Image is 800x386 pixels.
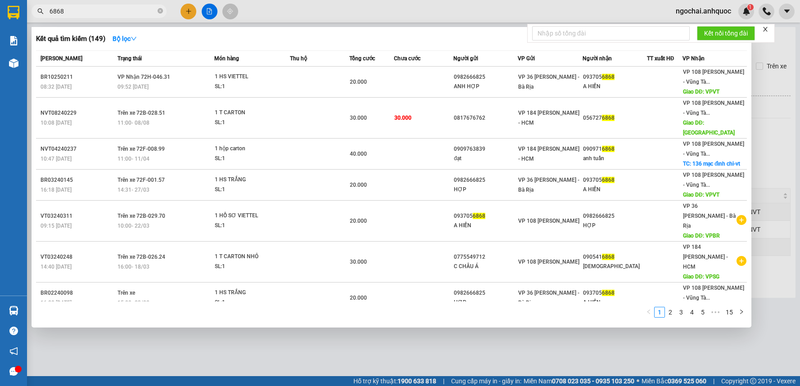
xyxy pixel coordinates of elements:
span: Giao DĐ: VPVT [683,192,719,198]
span: 6868 [602,74,615,80]
span: plus-circle [737,256,746,266]
img: solution-icon [9,36,18,45]
span: 10:47 [DATE] [41,156,72,162]
div: 1 HS VIETTEL [215,72,282,82]
div: VT03240311 [41,211,115,221]
div: 090541 [583,252,646,262]
div: A HIỀN [583,82,646,91]
span: VP 36 [PERSON_NAME] - Bà Rịa [518,74,579,90]
div: 093705 [583,175,646,185]
div: anh tuấn [583,154,646,163]
span: 30.000 [394,115,411,121]
span: 09:15 [DATE] [41,223,72,229]
div: A HIỀN [454,221,517,230]
div: 0982666825 [454,175,517,185]
span: Giao DĐ: VPVT [683,89,719,95]
span: 11:00 - 11/04 [118,156,149,162]
span: Trên xe 72B-029.70 [118,213,165,219]
li: 3 [676,307,687,318]
span: 20.000 [350,182,367,188]
input: Tìm tên, số ĐT hoặc mã đơn [50,6,156,16]
a: 3 [676,307,686,317]
div: HỢP [583,221,646,230]
button: right [736,307,747,318]
a: 4 [687,307,697,317]
span: VP 108 [PERSON_NAME] - Vũng Tà... [683,69,744,85]
div: 1 T CARTON NHỎ [215,252,282,262]
span: 30.000 [350,115,367,121]
span: 6868 [602,115,615,121]
span: VP 108 [PERSON_NAME] - Vũng Tà... [683,172,744,188]
div: 056727 [583,113,646,123]
span: VP 36 [PERSON_NAME] - Bà Rịa [518,177,579,193]
span: 10:08 [DATE] [41,120,72,126]
span: plus-circle [737,215,746,225]
div: BR10250211 [41,72,115,82]
div: 1 HỒ SƠ VIETTEL [215,211,282,221]
span: 14:31 - 27/03 [118,187,149,193]
span: [PERSON_NAME] [41,55,82,62]
span: 30.000 [350,259,367,265]
div: BR02240098 [41,288,115,298]
div: 1 T CARTON [215,108,282,118]
span: close-circle [158,7,163,16]
span: Trạng thái [118,55,142,62]
div: 093705 [583,72,646,82]
div: 093705 [454,211,517,221]
span: Giao DĐ: VPBR [683,233,720,239]
li: Next Page [736,307,747,318]
span: 20.000 [350,79,367,85]
span: VP 184 [PERSON_NAME] - HCM [683,244,728,270]
div: C CHÂU Á [454,262,517,271]
span: 08:32 [DATE] [41,84,72,90]
span: VP 108 [PERSON_NAME] - Vũng Tà... [683,100,744,116]
div: 0775549712 [454,252,517,262]
li: 1 [654,307,665,318]
strong: Bộ lọc [113,35,137,42]
a: 5 [698,307,708,317]
span: 6868 [602,177,615,183]
span: close [762,26,768,32]
span: 09:52 [DATE] [118,84,149,90]
div: 1 HS TRẮNG [215,288,282,298]
img: warehouse-icon [9,58,18,68]
span: 6868 [602,146,615,152]
div: SL: 1 [215,82,282,92]
li: 5 [697,307,708,318]
div: HỢP [454,298,517,307]
span: 16:28 [DATE] [41,300,72,306]
div: ANH HỢP [454,82,517,91]
span: TC: 136 mạc đỉnh chi-vt [683,161,740,167]
div: SL: 1 [215,221,282,231]
a: 2 [665,307,675,317]
span: Người gửi [453,55,478,62]
li: Previous Page [643,307,654,318]
div: 090971 [583,144,646,154]
div: 0909763839 [454,144,517,154]
span: Trên xe [118,290,135,296]
span: 40.000 [350,151,367,157]
span: 20.000 [350,295,367,301]
div: đạt [454,154,517,163]
span: Giao DĐ: [GEOGRAPHIC_DATA] [683,120,735,136]
span: Thu hộ [290,55,307,62]
div: A HIỀN [583,298,646,307]
button: Bộ lọcdown [105,31,144,46]
span: 10:00 - 22/03 [118,223,149,229]
div: SL: 1 [215,118,282,128]
span: 14:40 [DATE] [41,264,72,270]
li: 15 [723,307,736,318]
span: down [131,36,137,42]
span: VP 36 [PERSON_NAME] - Bà Rịa [683,203,736,229]
div: VT03240248 [41,252,115,262]
span: 6868 [602,290,615,296]
span: left [646,309,651,314]
span: Tổng cước [349,55,375,62]
span: Trên xe 72F-008.99 [118,146,165,152]
div: [DEMOGRAPHIC_DATA] [583,262,646,271]
span: question-circle [9,327,18,335]
span: Giao DĐ: VPSG [683,274,719,280]
span: 15:00 - 23/02 [118,300,149,306]
span: Món hàng [214,55,239,62]
h3: Kết quả tìm kiếm ( 149 ) [36,34,105,44]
